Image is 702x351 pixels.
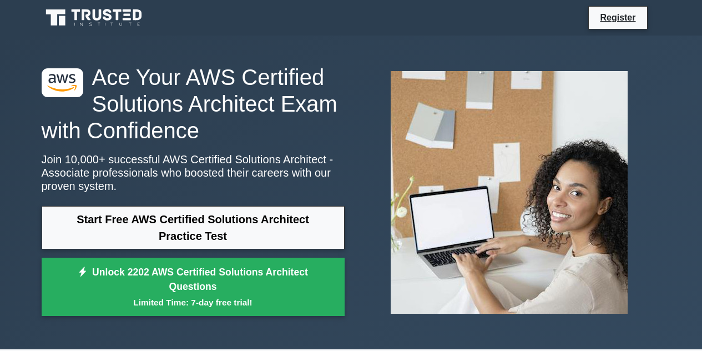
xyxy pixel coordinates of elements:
[55,296,331,309] small: Limited Time: 7-day free trial!
[42,258,345,317] a: Unlock 2202 AWS Certified Solutions Architect QuestionsLimited Time: 7-day free trial!
[42,153,345,193] p: Join 10,000+ successful AWS Certified Solutions Architect - Associate professionals who boosted t...
[593,11,642,24] a: Register
[42,206,345,249] a: Start Free AWS Certified Solutions Architect Practice Test
[42,64,345,144] h1: Ace Your AWS Certified Solutions Architect Exam with Confidence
